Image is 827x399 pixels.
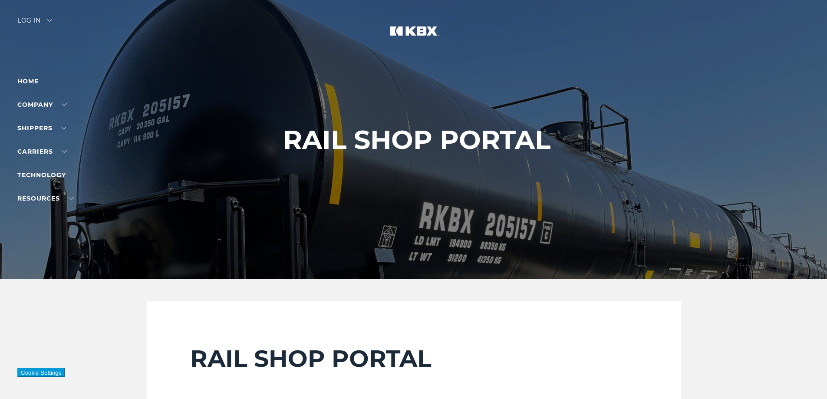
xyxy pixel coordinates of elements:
[17,195,74,202] a: RESOURCES
[17,124,66,132] a: SHIPPERS
[381,17,446,56] img: kbx logo
[17,77,39,85] a: Home
[47,19,52,22] img: arrow
[283,125,550,155] h1: RAIL SHOP PORTAL
[17,17,52,30] div: Log in
[17,368,65,377] button: Cookie Settings
[17,148,67,155] a: Carriers
[17,101,67,109] a: Company
[17,171,66,179] a: Technology
[190,344,637,373] h2: RAIL SHOP PORTAL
